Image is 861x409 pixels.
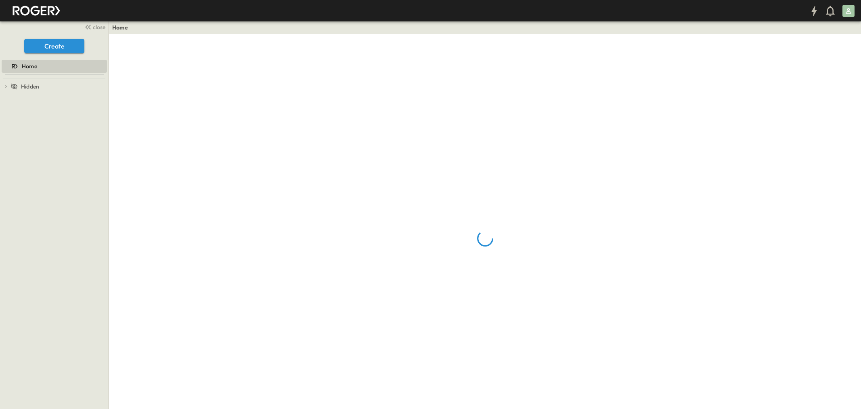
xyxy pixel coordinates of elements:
[112,23,128,32] a: Home
[81,21,107,32] button: close
[21,82,39,91] span: Hidden
[112,23,133,32] nav: breadcrumbs
[24,39,84,53] button: Create
[93,23,105,31] span: close
[2,61,105,72] a: Home
[22,62,37,70] span: Home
